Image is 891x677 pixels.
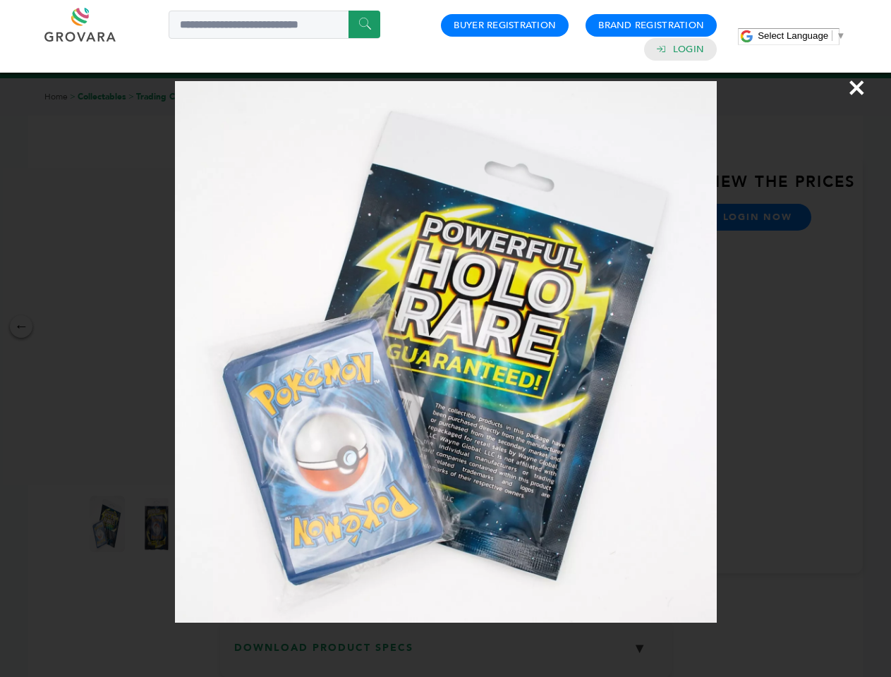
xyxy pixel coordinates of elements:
[175,81,717,623] img: Image Preview
[598,19,704,32] a: Brand Registration
[758,30,828,41] span: Select Language
[673,43,704,56] a: Login
[169,11,380,39] input: Search a product or brand...
[454,19,556,32] a: Buyer Registration
[847,68,866,107] span: ×
[836,30,845,41] span: ▼
[758,30,845,41] a: Select Language​
[832,30,832,41] span: ​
